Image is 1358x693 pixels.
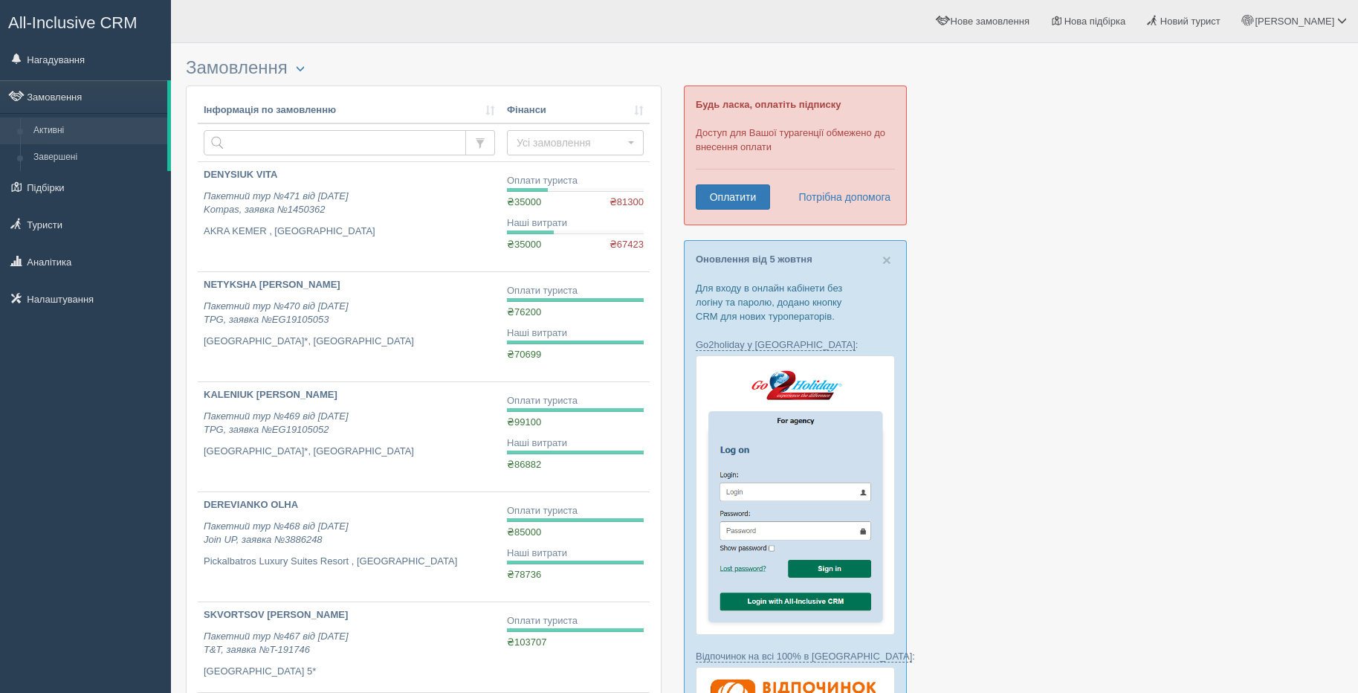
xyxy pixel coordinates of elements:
div: Наші витрати [507,216,644,231]
i: Пакетний тур №470 від [DATE] TPG, заявка №EG19105053 [204,300,349,326]
span: ₴78736 [507,569,541,580]
a: Активні [27,117,167,144]
span: ₴70699 [507,349,541,360]
div: Оплати туриста [507,504,644,518]
a: DEREVIANKO OLHA Пакетний тур №468 від [DATE]Join UP, заявка №3886248 Pickalbatros Luxury Suites R... [198,492,501,602]
i: Пакетний тур №467 від [DATE] T&T, заявка №T-191746 [204,631,349,656]
a: Інформація по замовленню [204,103,495,117]
div: Оплати туриста [507,614,644,628]
span: Нова підбірка [1064,16,1126,27]
span: ₴35000 [507,196,541,207]
a: Завершені [27,144,167,171]
b: SKVORTSOV [PERSON_NAME] [204,609,348,620]
i: Пакетний тур №468 від [DATE] Join UP, заявка №3886248 [204,520,349,546]
button: Усі замовлення [507,130,644,155]
h3: Замовлення [186,58,662,78]
a: All-Inclusive CRM [1,1,170,42]
p: Pickalbatros Luxury Suites Resort , [GEOGRAPHIC_DATA] [204,555,495,569]
span: Усі замовлення [517,135,624,150]
a: Оновлення від 5 жовтня [696,254,812,265]
span: ₴86882 [507,459,541,470]
a: Оплатити [696,184,770,210]
span: Нове замовлення [951,16,1029,27]
b: KALENIUK [PERSON_NAME] [204,389,337,400]
span: ₴99100 [507,416,541,428]
a: Go2holiday у [GEOGRAPHIC_DATA] [696,339,856,351]
p: AKRA KEMER , [GEOGRAPHIC_DATA] [204,225,495,239]
span: [PERSON_NAME] [1255,16,1334,27]
span: ₴81300 [610,196,644,210]
div: Оплати туриста [507,174,644,188]
p: [GEOGRAPHIC_DATA]*, [GEOGRAPHIC_DATA] [204,335,495,349]
i: Пакетний тур №469 від [DATE] TPG, заявка №EG19105052 [204,410,349,436]
span: ₴85000 [507,526,541,538]
b: Будь ласка, оплатіть підписку [696,99,841,110]
b: DEREVIANKO OLHA [204,499,298,510]
span: Новий турист [1160,16,1220,27]
a: SKVORTSOV [PERSON_NAME] Пакетний тур №467 від [DATE]T&T, заявка №T-191746 [GEOGRAPHIC_DATA] 5* [198,602,501,692]
p: [GEOGRAPHIC_DATA] 5* [204,665,495,679]
div: Оплати туриста [507,284,644,298]
i: Пакетний тур №471 від [DATE] Kompas, заявка №1450362 [204,190,349,216]
div: Наші витрати [507,326,644,341]
button: Close [882,252,891,268]
a: KALENIUK [PERSON_NAME] Пакетний тур №469 від [DATE]TPG, заявка №EG19105052 [GEOGRAPHIC_DATA]*, [G... [198,382,501,491]
span: All-Inclusive CRM [8,13,138,32]
img: go2holiday-login-via-crm-for-travel-agents.png [696,355,895,634]
span: ₴35000 [507,239,541,250]
div: Доступ для Вашої турагенції обмежено до внесення оплати [684,86,907,225]
div: Наші витрати [507,436,644,451]
a: Потрібна допомога [789,184,891,210]
a: Відпочинок на всі 100% в [GEOGRAPHIC_DATA] [696,651,912,663]
a: Фінанси [507,103,644,117]
b: DENYSIUK VITA [204,169,277,180]
div: Оплати туриста [507,394,644,408]
span: ₴103707 [507,636,546,648]
a: NETYKSHA [PERSON_NAME] Пакетний тур №470 від [DATE]TPG, заявка №EG19105053 [GEOGRAPHIC_DATA]*, [G... [198,272,501,381]
p: Для входу в онлайн кабінети без логіну та паролю, додано кнопку CRM для нових туроператорів. [696,281,895,323]
p: : [696,338,895,352]
div: Наші витрати [507,547,644,561]
b: NETYKSHA [PERSON_NAME] [204,279,340,290]
input: Пошук за номером замовлення, ПІБ або паспортом туриста [204,130,466,155]
span: ₴76200 [507,306,541,318]
p: : [696,649,895,663]
p: [GEOGRAPHIC_DATA]*, [GEOGRAPHIC_DATA] [204,445,495,459]
a: DENYSIUK VITA Пакетний тур №471 від [DATE]Kompas, заявка №1450362 AKRA KEMER , [GEOGRAPHIC_DATA] [198,162,501,271]
span: ₴67423 [610,238,644,252]
span: × [882,251,891,268]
